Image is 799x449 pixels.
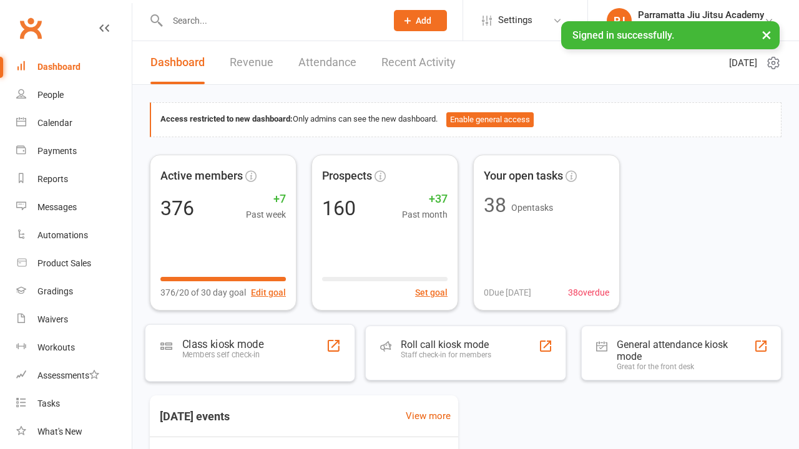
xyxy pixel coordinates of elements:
[416,16,431,26] span: Add
[402,190,448,208] span: +37
[617,362,754,371] div: Great for the front desk
[160,167,243,185] span: Active members
[568,286,609,299] span: 38 overdue
[16,165,132,193] a: Reports
[15,12,46,44] a: Clubworx
[511,203,553,213] span: Open tasks
[37,398,60,408] div: Tasks
[322,198,356,218] div: 160
[182,350,263,359] div: Members self check-in
[729,56,757,70] span: [DATE]
[182,337,263,350] div: Class kiosk mode
[16,390,132,418] a: Tasks
[164,12,378,29] input: Search...
[37,230,88,240] div: Automations
[322,167,372,185] span: Prospects
[446,112,534,127] button: Enable general access
[16,109,132,137] a: Calendar
[37,174,68,184] div: Reports
[394,10,447,31] button: Add
[37,146,77,156] div: Payments
[37,202,77,212] div: Messages
[37,62,81,72] div: Dashboard
[484,167,563,185] span: Your open tasks
[251,286,286,299] button: Edit goal
[381,41,456,84] a: Recent Activity
[406,408,451,423] a: View more
[37,370,99,380] div: Assessments
[246,190,286,208] span: +7
[484,195,506,215] div: 38
[16,53,132,81] a: Dashboard
[160,286,246,299] span: 376/20 of 30 day goal
[16,362,132,390] a: Assessments
[572,29,674,41] span: Signed in successfully.
[484,286,531,299] span: 0 Due [DATE]
[16,137,132,165] a: Payments
[617,339,754,362] div: General attendance kiosk mode
[16,278,132,306] a: Gradings
[37,118,72,128] div: Calendar
[16,334,132,362] a: Workouts
[401,339,491,350] div: Roll call kiosk mode
[150,405,240,428] h3: [DATE] events
[160,198,194,218] div: 376
[37,90,64,100] div: People
[16,221,132,249] a: Automations
[37,314,68,324] div: Waivers
[638,9,764,21] div: Parramatta Jiu Jitsu Academy
[230,41,273,84] a: Revenue
[401,350,491,359] div: Staff check-in for members
[37,342,75,352] div: Workouts
[246,208,286,221] span: Past week
[37,258,91,268] div: Product Sales
[150,41,205,84] a: Dashboard
[16,249,132,278] a: Product Sales
[498,6,532,34] span: Settings
[37,286,73,296] div: Gradings
[402,208,448,221] span: Past month
[160,112,772,127] div: Only admins can see the new dashboard.
[160,114,293,123] strong: Access restricted to new dashboard:
[16,418,132,446] a: What's New
[37,427,82,437] div: What's New
[16,81,132,109] a: People
[607,8,632,33] div: PJ
[298,41,356,84] a: Attendance
[16,306,132,334] a: Waivers
[16,193,132,221] a: Messages
[415,286,448,299] button: Set goal
[755,21,778,48] button: ×
[638,21,764,32] div: Parramatta Jiu Jitsu Academy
